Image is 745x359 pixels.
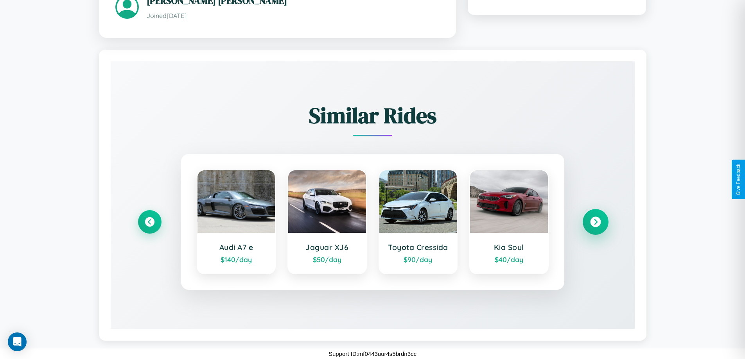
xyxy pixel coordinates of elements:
[736,164,741,195] div: Give Feedback
[387,243,449,252] h3: Toyota Cressida
[287,170,367,274] a: Jaguar XJ6$50/day
[469,170,549,274] a: Kia Soul$40/day
[138,100,607,130] h2: Similar Rides
[296,243,358,252] h3: Jaguar XJ6
[329,348,416,359] p: Support ID: mf0443uur4s5brdn3cc
[379,170,458,274] a: Toyota Cressida$90/day
[387,255,449,264] div: $ 90 /day
[8,332,27,351] div: Open Intercom Messenger
[205,243,267,252] h3: Audi A7 e
[147,10,440,21] p: Joined [DATE]
[296,255,358,264] div: $ 50 /day
[197,170,276,274] a: Audi A7 e$140/day
[205,255,267,264] div: $ 140 /day
[478,243,540,252] h3: Kia Soul
[478,255,540,264] div: $ 40 /day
